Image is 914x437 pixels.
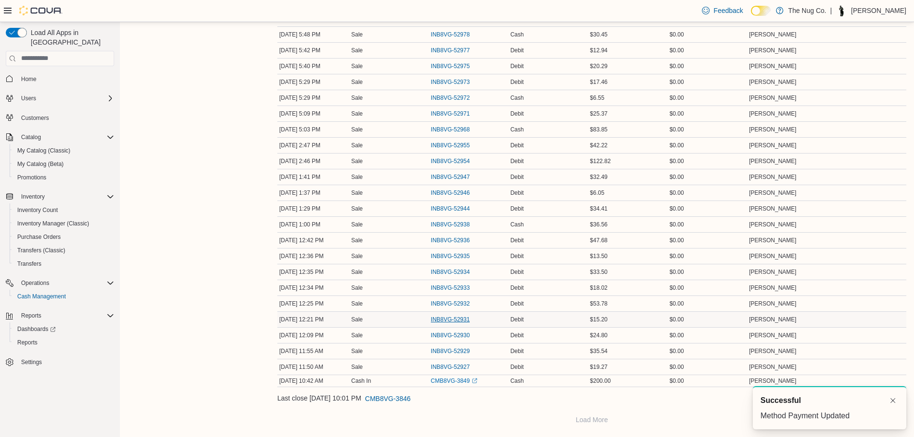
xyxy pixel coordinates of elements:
[510,31,524,38] span: Cash
[760,410,899,422] div: Method Payment Updated
[277,298,349,309] div: [DATE] 12:25 PM
[431,219,479,230] button: INB8VG-52938
[667,45,747,56] div: $0.00
[277,389,906,408] div: Last close [DATE] 10:01 PM
[10,157,118,171] button: My Catalog (Beta)
[431,124,479,135] button: INB8VG-52968
[590,300,608,307] span: $53.78
[590,47,608,54] span: $12.94
[10,203,118,217] button: Inventory Count
[2,190,118,203] button: Inventory
[590,331,608,339] span: $24.80
[351,126,363,133] p: Sale
[749,347,796,355] span: [PERSON_NAME]
[13,172,50,183] a: Promotions
[749,157,796,165] span: [PERSON_NAME]
[277,108,349,119] div: [DATE] 5:09 PM
[749,31,796,38] span: [PERSON_NAME]
[510,205,524,213] span: Debit
[749,110,796,118] span: [PERSON_NAME]
[431,282,479,294] button: INB8VG-52933
[749,284,796,292] span: [PERSON_NAME]
[277,219,349,230] div: [DATE] 1:00 PM
[760,395,899,406] div: Notification
[17,277,114,289] span: Operations
[510,268,524,276] span: Debit
[21,133,41,141] span: Catalog
[749,78,796,86] span: [PERSON_NAME]
[17,325,56,333] span: Dashboards
[277,60,349,72] div: [DATE] 5:40 PM
[749,47,796,54] span: [PERSON_NAME]
[17,277,53,289] button: Operations
[13,204,114,216] span: Inventory Count
[760,395,801,406] span: Successful
[277,45,349,56] div: [DATE] 5:42 PM
[667,266,747,278] div: $0.00
[698,1,747,20] a: Feedback
[2,111,118,125] button: Customers
[431,78,470,86] span: INB8VG-52973
[431,363,470,371] span: INB8VG-52927
[13,145,114,156] span: My Catalog (Classic)
[749,173,796,181] span: [PERSON_NAME]
[667,140,747,151] div: $0.00
[431,203,479,214] button: INB8VG-52944
[667,171,747,183] div: $0.00
[667,330,747,341] div: $0.00
[351,157,363,165] p: Sale
[351,268,363,276] p: Sale
[277,92,349,104] div: [DATE] 5:29 PM
[13,258,45,270] a: Transfers
[17,93,40,104] button: Users
[510,189,524,197] span: Debit
[667,314,747,325] div: $0.00
[431,330,479,341] button: INB8VG-52930
[351,94,363,102] p: Sale
[590,284,608,292] span: $18.02
[277,124,349,135] div: [DATE] 5:03 PM
[17,174,47,181] span: Promotions
[351,31,363,38] p: Sale
[667,235,747,246] div: $0.00
[13,245,114,256] span: Transfers (Classic)
[431,300,470,307] span: INB8VG-52932
[21,312,41,319] span: Reports
[10,230,118,244] button: Purchase Orders
[351,78,363,86] p: Sale
[277,203,349,214] div: [DATE] 1:29 PM
[351,300,363,307] p: Sale
[510,126,524,133] span: Cash
[10,217,118,230] button: Inventory Manager (Classic)
[667,187,747,199] div: $0.00
[10,171,118,184] button: Promotions
[2,72,118,86] button: Home
[17,206,58,214] span: Inventory Count
[17,356,114,368] span: Settings
[17,112,53,124] a: Customers
[13,145,74,156] a: My Catalog (Classic)
[431,187,479,199] button: INB8VG-52946
[431,47,470,54] span: INB8VG-52977
[2,355,118,369] button: Settings
[431,157,470,165] span: INB8VG-52954
[431,268,470,276] span: INB8VG-52934
[13,231,114,243] span: Purchase Orders
[13,291,70,302] a: Cash Management
[21,358,42,366] span: Settings
[277,140,349,151] div: [DATE] 2:47 PM
[351,173,363,181] p: Sale
[351,189,363,197] p: Sale
[21,94,36,102] span: Users
[13,172,114,183] span: Promotions
[431,331,470,339] span: INB8VG-52930
[351,221,363,228] p: Sale
[887,395,899,406] button: Dismiss toast
[277,155,349,167] div: [DATE] 2:46 PM
[10,336,118,349] button: Reports
[667,203,747,214] div: $0.00
[17,191,48,202] button: Inventory
[590,205,608,213] span: $34.41
[277,266,349,278] div: [DATE] 12:35 PM
[431,345,479,357] button: INB8VG-52929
